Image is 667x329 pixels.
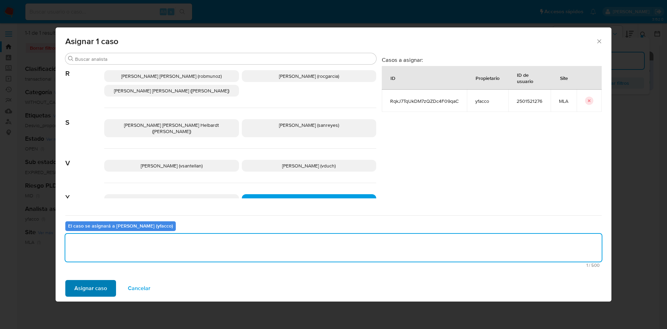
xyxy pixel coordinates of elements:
span: [PERSON_NAME] (vduch) [282,162,336,169]
h3: Casos a asignar: [382,56,602,63]
div: ID [382,69,404,86]
div: [PERSON_NAME] [PERSON_NAME] ([PERSON_NAME]) [104,85,239,97]
span: Máximo 500 caracteres [67,263,600,268]
span: [PERSON_NAME] (ylofffonseca) [138,197,205,204]
div: [PERSON_NAME] (rocgarcia) [242,70,377,82]
div: ID de usuario [509,66,550,89]
div: [PERSON_NAME] (vsantellan) [104,160,239,172]
span: Y [65,183,104,202]
button: Buscar [68,56,74,61]
div: [PERSON_NAME] (sanreyes) [242,119,377,137]
span: S [65,108,104,127]
span: V [65,149,104,167]
button: icon-button [585,97,593,105]
span: Asignar caso [74,281,107,296]
div: Site [552,69,576,86]
span: [PERSON_NAME] (vsantellan) [141,162,203,169]
span: Asignar 1 caso [65,37,596,46]
span: [PERSON_NAME] (yfacco) [281,197,337,204]
span: [PERSON_NAME] (rocgarcia) [279,73,339,80]
span: [PERSON_NAME] [PERSON_NAME] (robmunoz) [121,73,222,80]
span: Cancelar [128,281,150,296]
div: [PERSON_NAME] (yfacco) [242,194,377,206]
span: RqkJ7TqUkDM7zQZDc4F09qaC [390,98,459,104]
button: Cancelar [119,280,159,297]
div: [PERSON_NAME] (vduch) [242,160,377,172]
span: yfacco [475,98,500,104]
div: [PERSON_NAME] (ylofffonseca) [104,194,239,206]
button: Cerrar ventana [596,38,602,44]
div: Propietario [467,69,508,86]
div: [PERSON_NAME] [PERSON_NAME] (robmunoz) [104,70,239,82]
button: Asignar caso [65,280,116,297]
span: R [65,59,104,78]
div: assign-modal [56,27,611,302]
span: [PERSON_NAME] [PERSON_NAME] ([PERSON_NAME]) [114,87,229,94]
span: [PERSON_NAME] [PERSON_NAME] Helbardt ([PERSON_NAME]) [124,122,219,135]
div: [PERSON_NAME] [PERSON_NAME] Helbardt ([PERSON_NAME]) [104,119,239,137]
span: [PERSON_NAME] (sanreyes) [279,122,339,129]
b: El caso se asignará a [PERSON_NAME] (yfacco) [68,222,173,229]
span: MLA [559,98,568,104]
input: Buscar analista [75,56,373,62]
span: 2501521276 [517,98,542,104]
